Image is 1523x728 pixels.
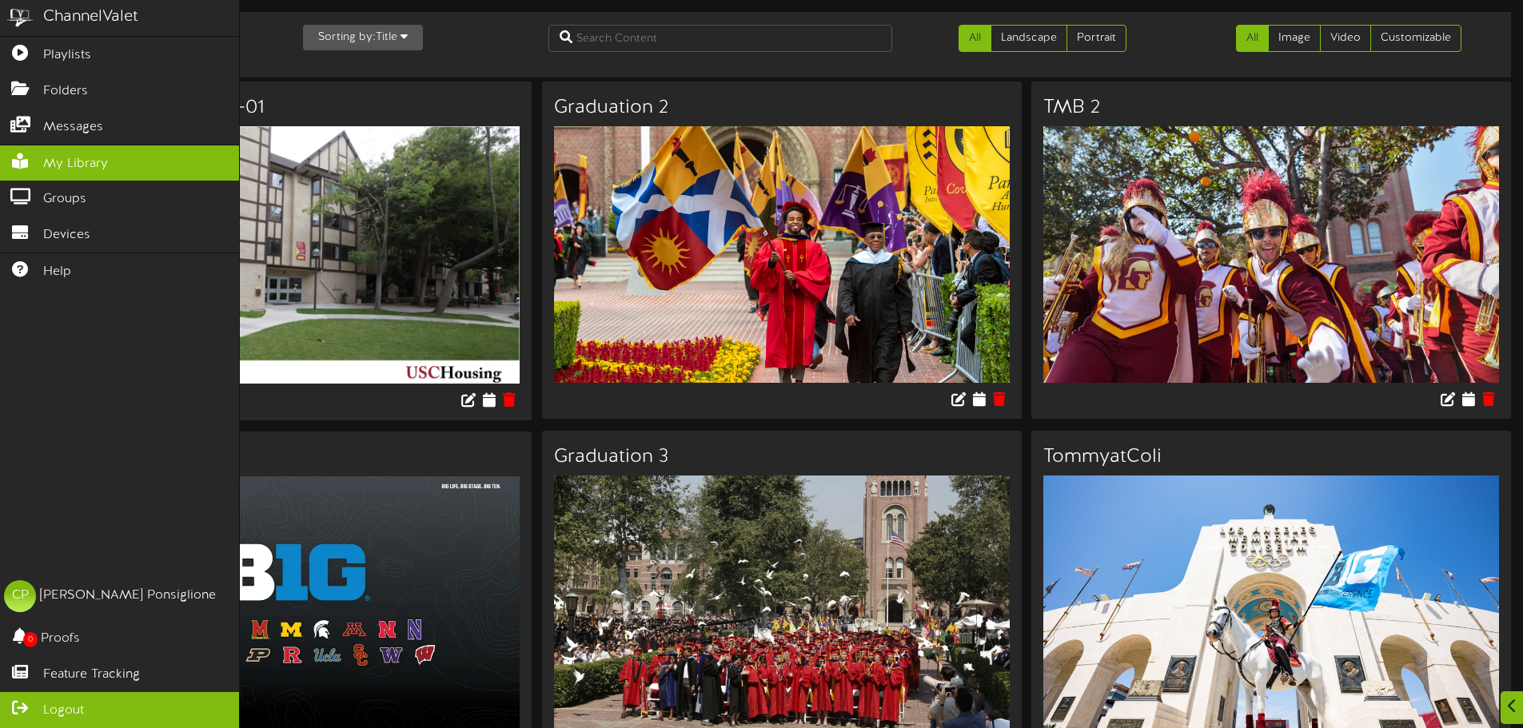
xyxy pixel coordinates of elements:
div: CP [4,580,36,612]
a: Customizable [1370,25,1461,52]
a: Video [1320,25,1371,52]
h3: Graduation 2 [554,97,1010,118]
span: Messages [43,118,103,137]
span: Help [43,263,71,281]
h3: ANH_Building_Slide-01 [64,97,520,118]
a: All [1236,25,1269,52]
span: Logout [43,702,84,720]
img: 0d555099-aab6-4131-adec-2a8a8475a942.jpg [64,126,520,384]
a: Image [1268,25,1321,52]
div: ChannelValet [43,6,138,29]
div: [PERSON_NAME] Ponsiglione [40,587,216,605]
h3: BIG10Schools [64,448,520,468]
span: Devices [43,226,90,245]
button: Sorting by:Title [303,25,423,50]
img: a4ab0994-bd7c-44e8-830e-d74cd0509a18.jpg [554,126,1010,383]
input: Search Content [548,25,892,52]
span: Playlists [43,46,91,65]
span: Groups [43,190,86,209]
h3: Graduation 3 [554,447,1010,467]
a: All [959,25,991,52]
a: Landscape [991,25,1067,52]
h3: TMB 2 [1043,97,1499,118]
span: My Library [43,155,108,173]
span: Proofs [41,630,80,648]
span: Feature Tracking [43,666,140,684]
span: Folders [43,82,88,101]
span: 0 [23,632,38,647]
img: f9c7a3d7-dea0-4e82-b38f-6dc17edc37fe.jpg [1043,126,1499,383]
a: Portrait [1066,25,1126,52]
h3: TommyatColi [1043,447,1499,467]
